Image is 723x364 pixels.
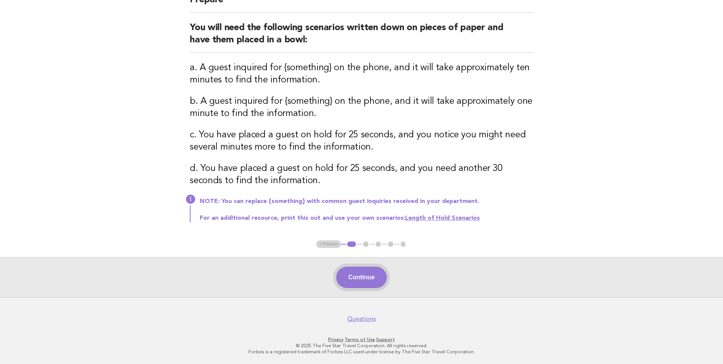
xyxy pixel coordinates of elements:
a: Privacy [328,337,343,342]
p: · · [128,337,595,343]
h2: You will need the following scenarios written down on pieces of paper and have them placed in a b... [190,22,533,53]
button: 1 [346,240,357,248]
p: © 2025 The Five Star Travel Corporation. All rights reserved. [128,343,595,349]
a: Support [376,337,395,342]
p: For an additional resource, print this out and use your own scenarios: [200,214,533,222]
h3: b. A guest inquired for {something} on the phone, and it will take approximately one minute to fi... [190,95,533,120]
h3: c. You have placed a guest on hold for 25 seconds, and you notice you might need several minutes ... [190,129,533,153]
a: Length of Hold Scenarios [405,215,480,221]
p: Forbes is a registered trademark of Forbes LLC used under license by The Five Star Travel Corpora... [128,349,595,355]
h3: d. You have placed a guest on hold for 25 seconds, and you need another 30 seconds to find the in... [190,163,533,187]
a: Questions [347,315,376,323]
a: Terms of Use [345,337,375,342]
h3: a. A guest inquired for {something} on the phone, and it will take approximately ten minutes to f... [190,62,533,86]
button: Continue [336,267,387,288]
p: NOTE: You can replace {something} with common guest inquiries received in your department. [200,198,533,205]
